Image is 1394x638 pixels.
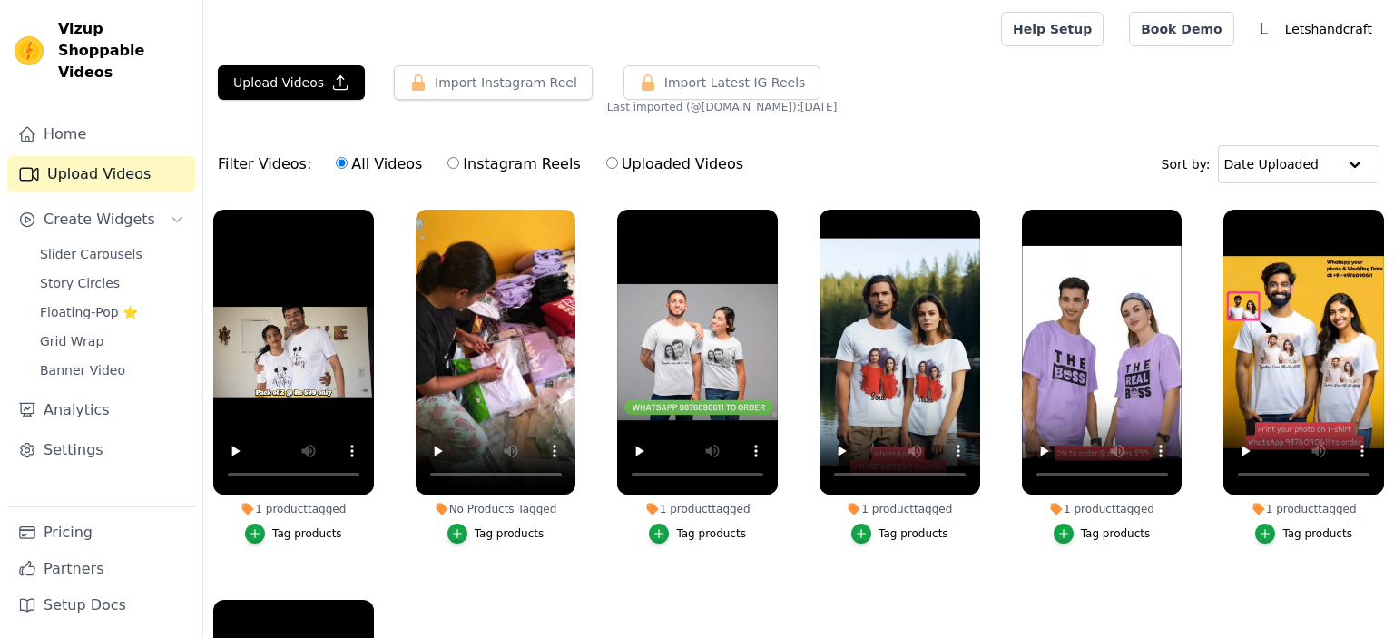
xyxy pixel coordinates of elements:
[272,526,342,541] div: Tag products
[40,361,125,379] span: Banner Video
[29,299,195,325] a: Floating-Pop ⭐
[7,432,195,468] a: Settings
[475,526,545,541] div: Tag products
[649,524,746,544] button: Tag products
[879,526,948,541] div: Tag products
[1223,502,1384,516] div: 1 product tagged
[1022,502,1183,516] div: 1 product tagged
[335,152,423,176] label: All Videos
[623,65,821,100] button: Import Latest IG Reels
[447,152,581,176] label: Instagram Reels
[29,358,195,383] a: Banner Video
[1255,524,1352,544] button: Tag products
[7,587,195,623] a: Setup Docs
[40,332,103,350] span: Grid Wrap
[1129,12,1233,46] a: Book Demo
[44,209,155,231] span: Create Widgets
[1282,526,1352,541] div: Tag products
[617,502,778,516] div: 1 product tagged
[40,274,120,292] span: Story Circles
[213,502,374,516] div: 1 product tagged
[605,152,744,176] label: Uploaded Videos
[394,65,593,100] button: Import Instagram Reel
[7,201,195,238] button: Create Widgets
[1001,12,1104,46] a: Help Setup
[1249,13,1379,45] button: L Letshandcraft
[851,524,948,544] button: Tag products
[218,65,365,100] button: Upload Videos
[7,392,195,428] a: Analytics
[15,36,44,65] img: Vizup
[1259,20,1268,38] text: L
[336,157,348,169] input: All Videos
[58,18,188,83] span: Vizup Shoppable Videos
[820,502,980,516] div: 1 product tagged
[416,502,576,516] div: No Products Tagged
[7,156,195,192] a: Upload Videos
[606,157,618,169] input: Uploaded Videos
[29,329,195,354] a: Grid Wrap
[40,303,138,321] span: Floating-Pop ⭐
[29,241,195,267] a: Slider Carousels
[1162,145,1380,183] div: Sort by:
[1054,524,1151,544] button: Tag products
[664,74,806,92] span: Import Latest IG Reels
[40,245,142,263] span: Slider Carousels
[245,524,342,544] button: Tag products
[607,100,838,114] span: Last imported (@ [DOMAIN_NAME] ): [DATE]
[447,157,459,169] input: Instagram Reels
[1081,526,1151,541] div: Tag products
[7,551,195,587] a: Partners
[1278,13,1379,45] p: Letshandcraft
[218,143,753,185] div: Filter Videos:
[676,526,746,541] div: Tag products
[7,515,195,551] a: Pricing
[29,270,195,296] a: Story Circles
[447,524,545,544] button: Tag products
[7,116,195,152] a: Home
